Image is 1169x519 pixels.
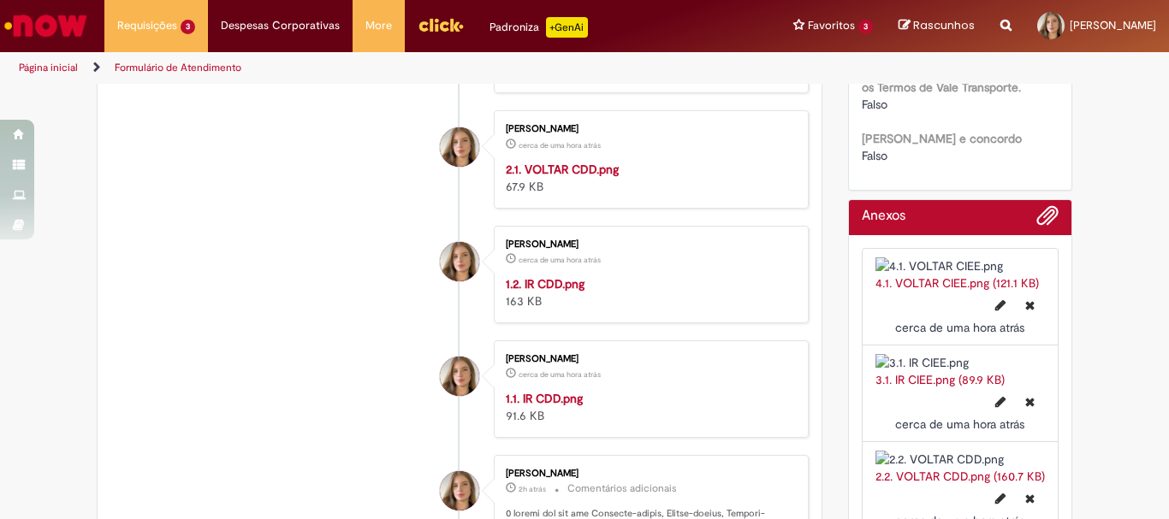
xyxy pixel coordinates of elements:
button: Editar nome de arquivo 3.1. IR CIEE.png [985,388,1016,416]
div: [PERSON_NAME] [506,124,791,134]
span: Despesas Corporativas [221,17,340,34]
span: Rascunhos [913,17,975,33]
img: 2.2. VOLTAR CDD.png [875,451,1046,468]
time: 28/08/2025 10:00:47 [519,484,546,494]
div: [PERSON_NAME] [506,469,791,479]
p: +GenAi [546,17,588,38]
span: cerca de uma hora atrás [895,320,1024,335]
button: Editar nome de arquivo 4.1. VOLTAR CIEE.png [985,292,1016,319]
button: Excluir 4.1. VOLTAR CIEE.png [1015,292,1045,319]
img: click_logo_yellow_360x200.png [418,12,464,38]
div: Sofia Hartwig Beilfuss [440,242,479,281]
div: Sofia Hartwig Beilfuss [440,127,479,167]
div: Sofia Hartwig Beilfuss [440,357,479,396]
span: Falso [862,148,887,163]
time: 28/08/2025 10:09:02 [519,369,601,380]
button: Excluir 3.1. IR CIEE.png [1015,388,1045,416]
button: Adicionar anexos [1036,204,1059,235]
span: Falso [862,97,887,112]
a: Formulário de Atendimento [115,61,241,74]
span: Requisições [117,17,177,34]
div: 163 KB [506,275,791,310]
span: cerca de uma hora atrás [895,416,1024,432]
button: Excluir 2.2. VOLTAR CDD.png [1015,485,1045,512]
div: [PERSON_NAME] [506,239,791,250]
a: 2.1. VOLTAR CDD.png [506,162,619,177]
span: cerca de uma hora atrás [519,255,601,265]
a: 1.1. IR CDD.png [506,391,583,406]
span: 3 [858,20,873,34]
img: 3.1. IR CIEE.png [875,354,1046,371]
time: 28/08/2025 10:09:23 [895,416,1024,432]
button: Editar nome de arquivo 2.2. VOLTAR CDD.png [985,485,1016,512]
img: 4.1. VOLTAR CIEE.png [875,257,1046,274]
ul: Trilhas de página [13,52,767,84]
a: 3.1. IR CIEE.png (89.9 KB) [875,372,1005,387]
span: Favoritos [808,17,855,34]
span: cerca de uma hora atrás [519,140,601,150]
b: [PERSON_NAME] e concordo com os Termos de Vale Transporte. [862,62,1049,95]
div: Sofia Hartwig Beilfuss [440,471,479,510]
span: [PERSON_NAME] [1070,18,1156,32]
time: 28/08/2025 10:09:27 [895,320,1024,335]
span: cerca de uma hora atrás [519,369,601,380]
a: Página inicial [19,61,78,74]
a: Rascunhos [899,18,975,34]
a: 1.2. IR CDD.png [506,276,584,292]
span: 2h atrás [519,484,546,494]
div: [PERSON_NAME] [506,354,791,364]
div: 91.6 KB [506,390,791,424]
a: 2.2. VOLTAR CDD.png (160.7 KB) [875,469,1045,484]
time: 28/08/2025 10:09:03 [519,255,601,265]
a: 4.1. VOLTAR CIEE.png (121.1 KB) [875,275,1039,291]
img: ServiceNow [2,9,90,43]
span: 3 [181,20,195,34]
div: 67.9 KB [506,161,791,195]
time: 28/08/2025 10:09:09 [519,140,601,150]
div: Padroniza [490,17,588,38]
small: Comentários adicionais [567,481,677,496]
b: [PERSON_NAME] e concordo [862,131,1022,146]
h2: Anexos [862,209,905,224]
span: More [365,17,392,34]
